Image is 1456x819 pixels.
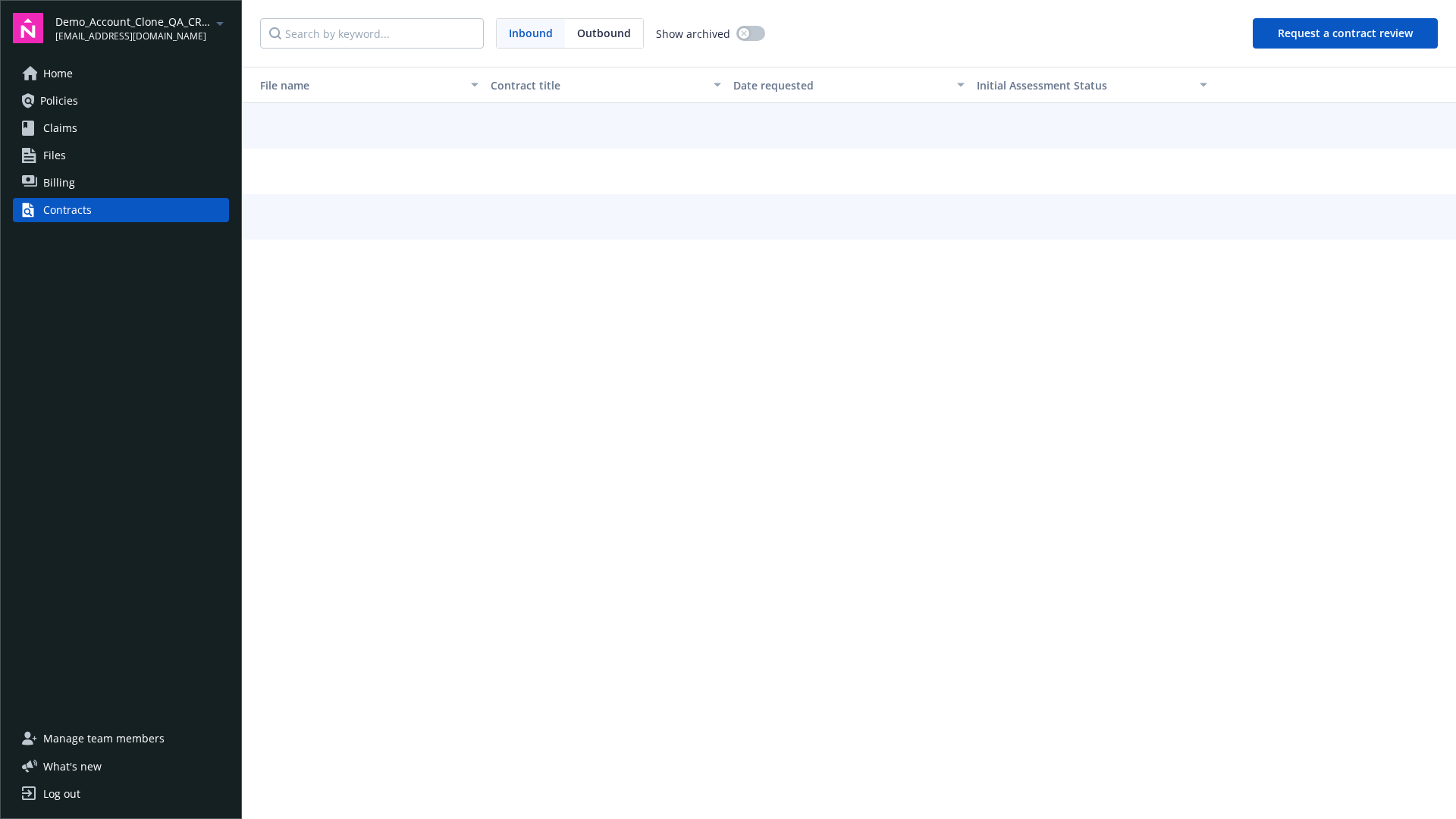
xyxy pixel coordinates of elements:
span: What ' s new [43,758,102,774]
span: Policies [40,89,78,113]
button: What's new [13,758,126,774]
a: Billing [13,171,229,195]
button: Date requested [727,67,970,103]
button: Demo_Account_Clone_QA_CR_Tests_Demo[EMAIL_ADDRESS][DOMAIN_NAME]arrowDropDown [55,13,229,43]
span: Initial Assessment Status [977,78,1107,93]
span: Claims [43,116,77,140]
div: Toggle SortBy [248,77,462,93]
span: Inbound [509,25,553,41]
span: Billing [43,171,75,195]
div: Date requested [733,77,947,93]
div: Contract title [491,77,704,93]
span: [EMAIL_ADDRESS][DOMAIN_NAME] [55,30,211,43]
input: Search by keyword... [260,18,484,49]
a: Claims [13,116,229,140]
span: Outbound [577,25,631,41]
span: Show archived [656,26,730,42]
div: File name [248,77,462,93]
a: arrowDropDown [211,14,229,32]
span: Home [43,61,73,86]
a: Home [13,61,229,86]
a: Manage team members [13,726,229,751]
button: Request a contract review [1253,18,1438,49]
div: Contracts [43,198,92,222]
span: Files [43,143,66,168]
span: Inbound [497,19,565,48]
img: navigator-logo.svg [13,13,43,43]
a: Policies [13,89,229,113]
div: Toggle SortBy [977,77,1191,93]
span: Demo_Account_Clone_QA_CR_Tests_Demo [55,14,211,30]
span: Outbound [565,19,643,48]
div: Log out [43,782,80,806]
button: Contract title [485,67,727,103]
a: Contracts [13,198,229,222]
a: Files [13,143,229,168]
span: Manage team members [43,726,165,751]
